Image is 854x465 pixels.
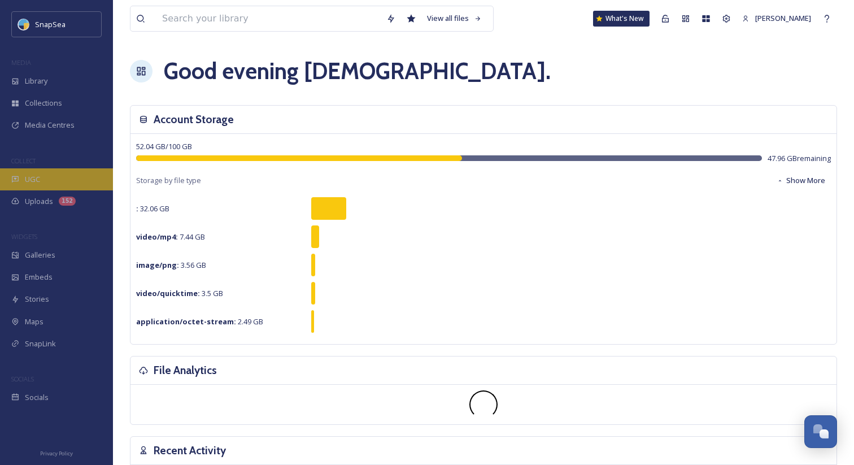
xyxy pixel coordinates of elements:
[136,203,138,214] strong: :
[421,7,487,29] a: View all files
[25,120,75,131] span: Media Centres
[164,54,551,88] h1: Good evening [DEMOGRAPHIC_DATA] .
[40,446,73,459] a: Privacy Policy
[136,203,169,214] span: 32.06 GB
[136,232,178,242] strong: video/mp4 :
[156,6,381,31] input: Search your library
[154,362,217,379] h3: File Analytics
[18,19,29,30] img: snapsea-logo.png
[593,11,650,27] a: What's New
[737,7,817,29] a: [PERSON_NAME]
[755,13,811,23] span: [PERSON_NAME]
[25,174,40,185] span: UGC
[35,19,66,29] span: SnapSea
[25,338,56,349] span: SnapLink
[136,232,205,242] span: 7.44 GB
[11,232,37,241] span: WIDGETS
[25,392,49,403] span: Socials
[11,375,34,383] span: SOCIALS
[136,175,201,186] span: Storage by file type
[136,316,263,327] span: 2.49 GB
[136,316,236,327] strong: application/octet-stream :
[771,170,831,192] button: Show More
[804,415,837,448] button: Open Chat
[11,157,36,165] span: COLLECT
[136,141,192,151] span: 52.04 GB / 100 GB
[25,316,43,327] span: Maps
[40,450,73,457] span: Privacy Policy
[136,260,206,270] span: 3.56 GB
[136,288,200,298] strong: video/quicktime :
[25,98,62,108] span: Collections
[59,197,76,206] div: 152
[11,58,31,67] span: MEDIA
[136,288,223,298] span: 3.5 GB
[768,153,831,164] span: 47.96 GB remaining
[154,442,226,459] h3: Recent Activity
[25,196,53,207] span: Uploads
[25,250,55,260] span: Galleries
[136,260,179,270] strong: image/png :
[25,76,47,86] span: Library
[154,111,234,128] h3: Account Storage
[25,294,49,305] span: Stories
[25,272,53,283] span: Embeds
